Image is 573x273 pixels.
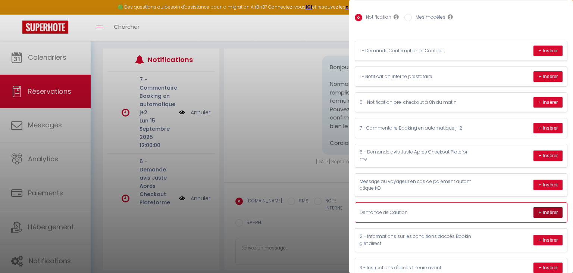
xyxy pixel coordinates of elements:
i: Les notifications sont visibles par toi et ton équipe [394,14,399,20]
label: Mes modèles [412,14,445,22]
button: + Insérer [533,46,563,56]
button: + Insérer [533,235,563,245]
button: + Insérer [533,71,563,82]
p: 3 - Instructions d'accès 1 heure avant [360,264,472,272]
button: Ouvrir le widget de chat LiveChat [6,3,28,25]
p: 5 - Notification pre-checkout à 8h du matin [360,99,472,106]
button: + Insérer [533,151,563,161]
button: + Insérer [533,263,563,273]
button: + Insérer [533,97,563,108]
p: 7 - Commentaire Booking en automatique j+2 [360,125,472,132]
button: + Insérer [533,123,563,133]
p: 1 - Notification interne prestataire [360,73,472,80]
p: 6 - Demande avis Juste Après Checkout Plateforme [360,149,472,163]
p: 2 - informations sur les conditions d'accès Booking et direct [360,233,472,247]
button: + Insérer [533,180,563,190]
p: Message au voyageur en cas de paiement automatique KO [360,178,472,192]
p: 1 - Demande Confirmation et Contact [360,47,472,55]
button: + Insérer [533,207,563,218]
label: Notification [362,14,391,22]
i: Les modèles généraux sont visibles par vous et votre équipe [448,14,453,20]
p: Demande de Caution [360,209,472,216]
